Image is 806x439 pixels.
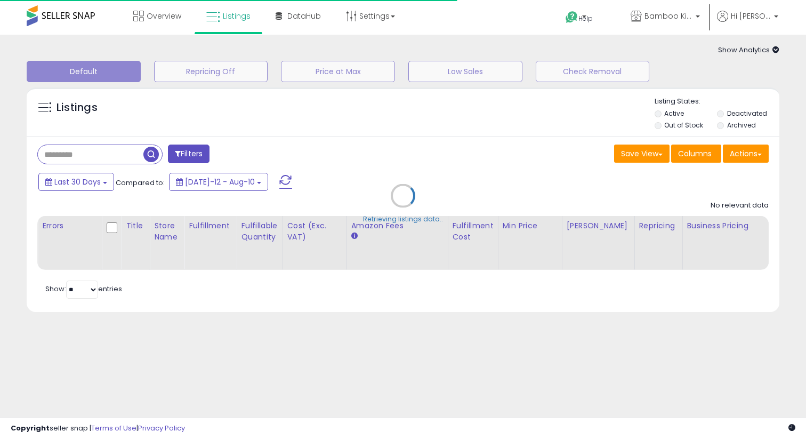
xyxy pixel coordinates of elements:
[27,61,141,82] button: Default
[565,11,578,24] i: Get Help
[718,45,779,55] span: Show Analytics
[557,3,614,35] a: Help
[281,61,395,82] button: Price at Max
[91,423,136,433] a: Terms of Use
[138,423,185,433] a: Privacy Policy
[11,423,50,433] strong: Copyright
[731,11,771,21] span: Hi [PERSON_NAME]
[154,61,268,82] button: Repricing Off
[717,11,778,35] a: Hi [PERSON_NAME]
[578,14,593,23] span: Help
[287,11,321,21] span: DataHub
[408,61,522,82] button: Low Sales
[147,11,181,21] span: Overview
[536,61,650,82] button: Check Removal
[223,11,251,21] span: Listings
[11,424,185,434] div: seller snap | |
[363,214,443,224] div: Retrieving listings data..
[644,11,692,21] span: Bamboo Kiss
